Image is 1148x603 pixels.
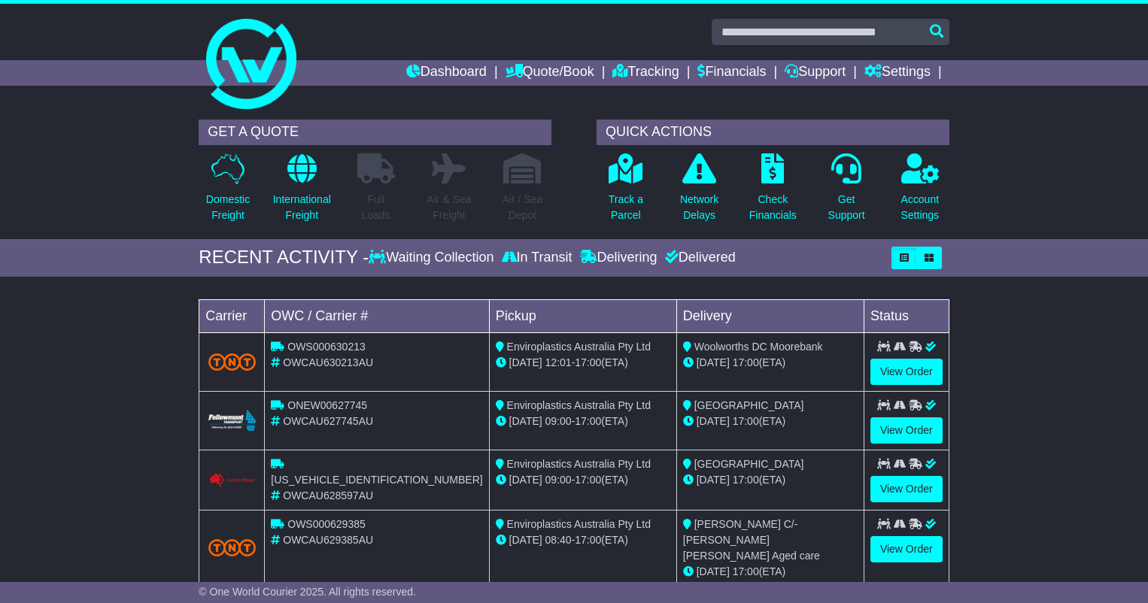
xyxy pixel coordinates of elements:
[271,474,482,486] span: [US_VEHICLE_IDENTIFICATION_NUMBER]
[679,153,719,232] a: NetworkDelays
[205,153,251,232] a: DomesticFreight
[272,153,332,232] a: InternationalFreight
[683,355,858,371] div: (ETA)
[199,120,551,145] div: GET A QUOTE
[502,192,542,223] p: Air / Sea Depot
[612,60,679,86] a: Tracking
[575,534,601,546] span: 17:00
[683,414,858,429] div: (ETA)
[870,536,943,562] a: View Order
[507,341,651,353] span: Enviroplastics Australia Pty Ltd
[597,120,949,145] div: QUICK ACTIONS
[785,60,846,86] a: Support
[576,250,661,266] div: Delivering
[208,473,256,488] img: Couriers_Please.png
[273,192,331,223] p: International Freight
[680,192,718,223] p: Network Delays
[496,355,670,371] div: - (ETA)
[608,153,644,232] a: Track aParcel
[283,489,373,501] span: OWCAU628597AU
[509,474,542,486] span: [DATE]
[870,476,943,502] a: View Order
[265,299,489,332] td: OWC / Carrier #
[357,192,395,223] p: Full Loads
[509,534,542,546] span: [DATE]
[676,299,864,332] td: Delivery
[206,192,250,223] p: Domestic Freight
[864,60,931,86] a: Settings
[683,564,858,580] div: (ETA)
[509,415,542,427] span: [DATE]
[697,356,730,368] span: [DATE]
[864,299,949,332] td: Status
[870,417,943,444] a: View Order
[694,399,804,411] span: [GEOGRAPHIC_DATA]
[199,299,265,332] td: Carrier
[870,359,943,385] a: View Order
[575,356,601,368] span: 17:00
[828,192,865,223] p: Get Support
[901,192,940,223] p: Account Settings
[507,518,651,530] span: Enviroplastics Australia Pty Ltd
[369,250,497,266] div: Waiting Collection
[749,153,797,232] a: CheckFinancials
[683,518,820,562] span: [PERSON_NAME] C/- [PERSON_NAME] [PERSON_NAME] Aged care
[287,341,366,353] span: OWS000630213
[506,60,594,86] a: Quote/Book
[828,153,866,232] a: GetSupport
[283,356,373,368] span: OWCAU630213AU
[208,410,256,431] img: Followmont_Transport.png
[496,472,670,488] div: - (ETA)
[697,565,730,577] span: [DATE]
[427,192,471,223] p: Air & Sea Freight
[489,299,676,332] td: Pickup
[507,399,651,411] span: Enviroplastics Australia Pty Ltd
[287,399,367,411] span: ONEW00627745
[661,250,736,266] div: Delivered
[199,586,416,598] span: © One World Courier 2025. All rights reserved.
[545,356,572,368] span: 12:01
[507,458,651,470] span: Enviroplastics Australia Pty Ltd
[749,192,797,223] p: Check Financials
[900,153,940,232] a: AccountSettings
[575,415,601,427] span: 17:00
[697,60,766,86] a: Financials
[208,353,256,371] img: TNT_Domestic.png
[208,539,256,556] img: TNT_Domestic.png
[733,356,759,368] span: 17:00
[733,415,759,427] span: 17:00
[683,472,858,488] div: (ETA)
[545,534,572,546] span: 08:40
[733,474,759,486] span: 17:00
[733,565,759,577] span: 17:00
[609,192,643,223] p: Track a Parcel
[496,532,670,548] div: - (ETA)
[406,60,487,86] a: Dashboard
[694,341,823,353] span: Woolworths DC Moorebank
[509,356,542,368] span: [DATE]
[287,518,366,530] span: OWS000629385
[283,415,373,427] span: OWCAU627745AU
[283,534,373,546] span: OWCAU629385AU
[199,247,369,268] div: RECENT ACTIVITY -
[694,458,804,470] span: [GEOGRAPHIC_DATA]
[697,415,730,427] span: [DATE]
[545,474,572,486] span: 09:00
[697,474,730,486] span: [DATE]
[575,474,601,486] span: 17:00
[498,250,576,266] div: In Transit
[496,414,670,429] div: - (ETA)
[545,415,572,427] span: 09:00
